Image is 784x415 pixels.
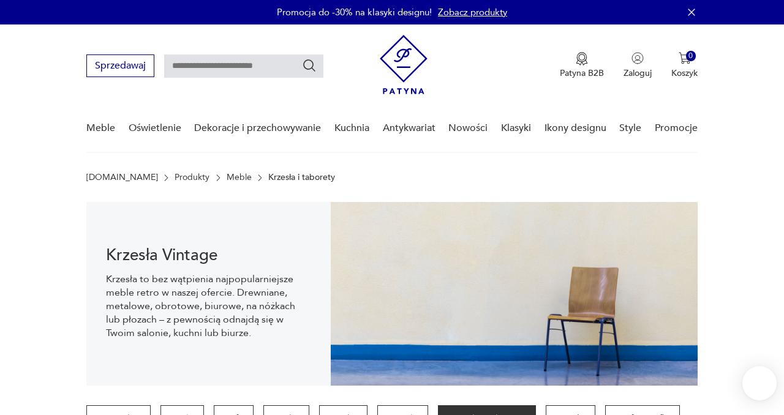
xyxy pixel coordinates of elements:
[686,51,696,61] div: 0
[331,202,698,386] img: bc88ca9a7f9d98aff7d4658ec262dcea.jpg
[175,173,209,182] a: Produkty
[624,52,652,79] button: Zaloguj
[106,272,311,340] p: Krzesła to bez wątpienia najpopularniejsze meble retro w naszej ofercie. Drewniane, metalowe, obr...
[129,105,181,152] a: Oświetlenie
[106,248,311,263] h1: Krzesła Vintage
[545,105,606,152] a: Ikony designu
[227,173,252,182] a: Meble
[448,105,488,152] a: Nowości
[679,52,691,64] img: Ikona koszyka
[655,105,698,152] a: Promocje
[302,58,317,73] button: Szukaj
[671,52,698,79] button: 0Koszyk
[86,62,154,71] a: Sprzedawaj
[560,67,604,79] p: Patyna B2B
[631,52,644,64] img: Ikonka użytkownika
[560,52,604,79] button: Patyna B2B
[619,105,641,152] a: Style
[86,173,158,182] a: [DOMAIN_NAME]
[277,6,432,18] p: Promocja do -30% na klasyki designu!
[86,54,154,77] button: Sprzedawaj
[624,67,652,79] p: Zaloguj
[86,105,115,152] a: Meble
[438,6,507,18] a: Zobacz produkty
[380,35,428,94] img: Patyna - sklep z meblami i dekoracjami vintage
[383,105,435,152] a: Antykwariat
[501,105,531,152] a: Klasyki
[268,173,335,182] p: Krzesła i taborety
[560,52,604,79] a: Ikona medaluPatyna B2B
[671,67,698,79] p: Koszyk
[194,105,321,152] a: Dekoracje i przechowywanie
[334,105,369,152] a: Kuchnia
[576,52,588,65] img: Ikona medalu
[742,366,777,400] iframe: Smartsupp widget button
